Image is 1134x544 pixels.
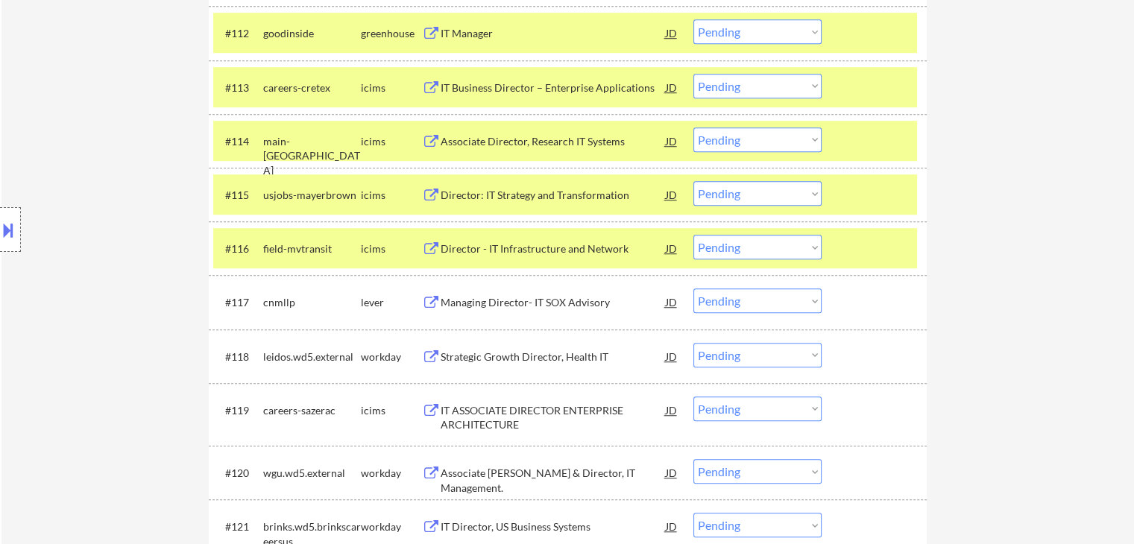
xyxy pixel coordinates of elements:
[263,403,361,418] div: careers-sazerac
[441,134,666,149] div: Associate Director, Research IT Systems
[664,288,679,315] div: JD
[664,343,679,370] div: JD
[361,188,422,203] div: icims
[225,519,251,534] div: #121
[263,241,361,256] div: field-mvtransit
[664,513,679,540] div: JD
[441,466,666,495] div: Associate [PERSON_NAME] & Director, IT Management.
[263,80,361,95] div: careers-cretex
[664,74,679,101] div: JD
[664,235,679,262] div: JD
[664,127,679,154] div: JD
[263,134,361,178] div: main-[GEOGRAPHIC_DATA]
[361,350,422,364] div: workday
[664,19,679,46] div: JD
[361,466,422,481] div: workday
[225,26,251,41] div: #112
[441,350,666,364] div: Strategic Growth Director, Health IT
[441,403,666,432] div: IT ASSOCIATE DIRECTOR ENTERPRISE ARCHITECTURE
[441,519,666,534] div: IT Director, US Business Systems
[263,295,361,310] div: cnmllp
[263,188,361,203] div: usjobs-mayerbrown
[664,396,679,423] div: JD
[361,80,422,95] div: icims
[441,241,666,256] div: Director - IT Infrastructure and Network
[263,466,361,481] div: wgu.wd5.external
[664,181,679,208] div: JD
[664,459,679,486] div: JD
[441,188,666,203] div: Director: IT Strategy and Transformation
[225,80,251,95] div: #113
[361,519,422,534] div: workday
[441,295,666,310] div: Managing Director- IT SOX Advisory
[361,295,422,310] div: lever
[263,26,361,41] div: goodinside
[225,466,251,481] div: #120
[441,26,666,41] div: IT Manager
[225,403,251,418] div: #119
[361,403,422,418] div: icims
[361,26,422,41] div: greenhouse
[263,350,361,364] div: leidos.wd5.external
[361,134,422,149] div: icims
[441,80,666,95] div: IT Business Director – Enterprise Applications
[361,241,422,256] div: icims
